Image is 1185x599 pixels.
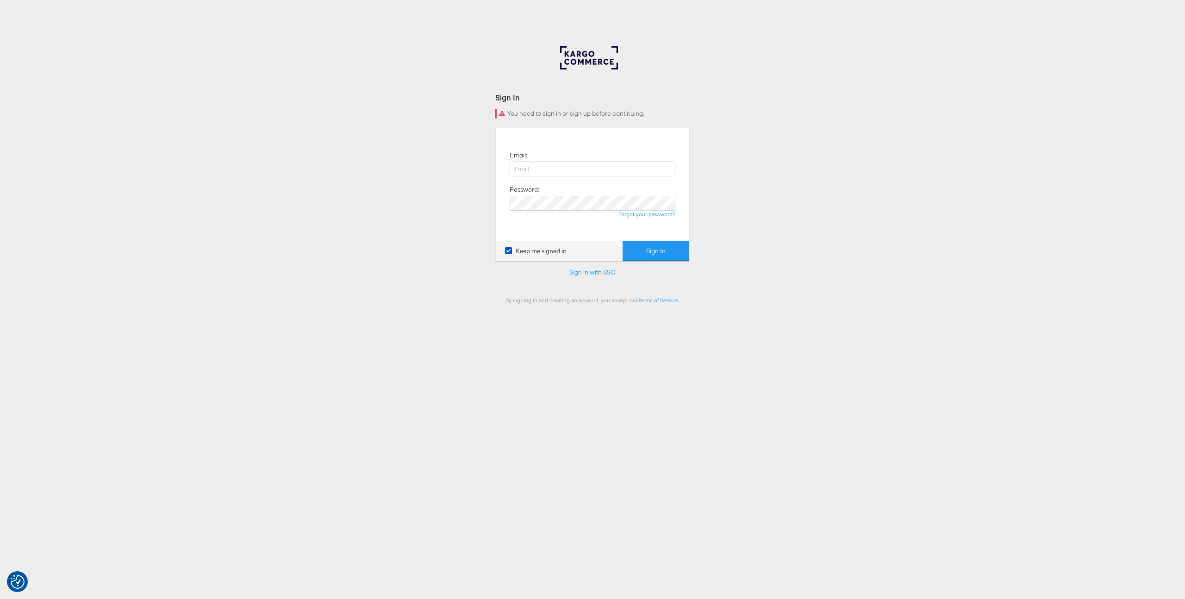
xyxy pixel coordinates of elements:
div: Sign In [495,92,690,103]
label: Password: [510,185,539,194]
label: Email: [510,151,527,160]
label: Keep me signed in [505,247,567,256]
input: Email [510,162,675,176]
button: Consent Preferences [11,575,25,589]
button: Sign In [623,241,689,262]
div: You need to sign in or sign up before continuing. [495,109,690,119]
div: By signing in and creating an account, you accept our . [495,297,690,304]
a: Terms of Service [638,297,679,304]
a: Forgot your password? [618,211,675,218]
a: Sign in with SSO [569,268,616,276]
img: Revisit consent button [11,575,25,589]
